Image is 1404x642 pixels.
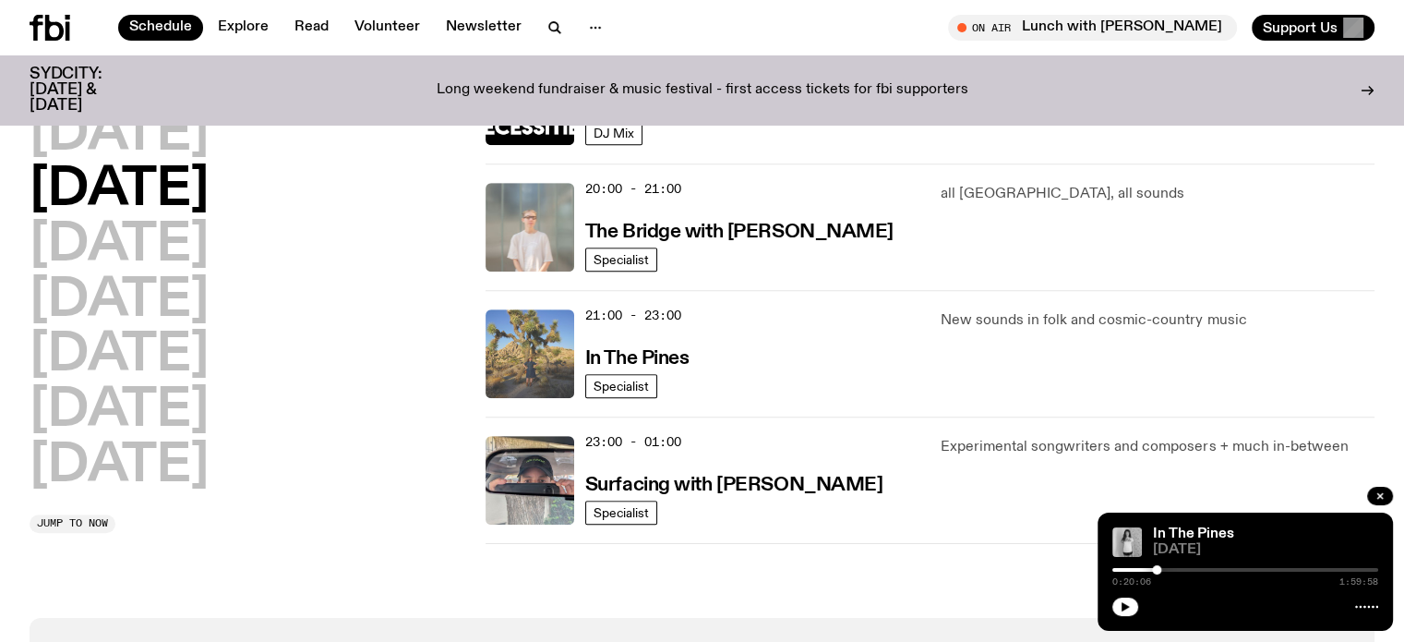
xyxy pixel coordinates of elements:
h3: SYDCITY: [DATE] & [DATE] [30,67,148,114]
button: [DATE] [30,109,209,161]
button: [DATE] [30,164,209,216]
button: Support Us [1252,15,1374,41]
button: [DATE] [30,220,209,272]
a: Specialist [585,501,657,525]
img: Johanna stands in the middle distance amongst a desert scene with large cacti and trees. She is w... [486,309,574,398]
button: [DATE] [30,385,209,437]
a: The Bridge with [PERSON_NAME] [585,219,894,242]
span: 1:59:58 [1339,577,1378,587]
a: In The Pines [585,345,690,369]
p: Long weekend fundraiser & music festival - first access tickets for fbi supporters [437,82,968,99]
span: 23:00 - 01:00 [585,433,681,451]
a: Explore [207,15,280,41]
span: 20:00 - 21:00 [585,180,681,198]
a: Read [283,15,340,41]
button: [DATE] [30,275,209,327]
p: New sounds in folk and cosmic-country music [941,309,1374,332]
button: [DATE] [30,441,209,492]
a: Specialist [585,248,657,272]
a: In The Pines [1153,527,1234,541]
p: Experimental songwriters and composers + much in-between [941,436,1374,458]
span: Specialist [594,505,649,519]
span: [DATE] [1153,543,1378,557]
span: Support Us [1263,19,1338,36]
span: DJ Mix [594,126,634,139]
span: Jump to now [37,518,108,528]
a: Schedule [118,15,203,41]
a: Volunteer [343,15,431,41]
span: Specialist [594,379,649,393]
img: Mara stands in front of a frosted glass wall wearing a cream coloured t-shirt and black glasses. ... [486,183,574,272]
a: DJ Mix [585,121,642,145]
a: Specialist [585,374,657,398]
h3: Surfacing with [PERSON_NAME] [585,476,883,495]
button: On AirLunch with [PERSON_NAME] [948,15,1237,41]
p: all [GEOGRAPHIC_DATA], all sounds [941,183,1374,205]
button: [DATE] [30,330,209,382]
span: 0:20:06 [1112,577,1151,587]
a: Surfacing with [PERSON_NAME] [585,472,883,495]
button: Jump to now [30,515,115,533]
h3: The Bridge with [PERSON_NAME] [585,223,894,242]
h3: In The Pines [585,349,690,369]
span: 21:00 - 23:00 [585,307,681,324]
a: Newsletter [435,15,533,41]
span: Specialist [594,252,649,266]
